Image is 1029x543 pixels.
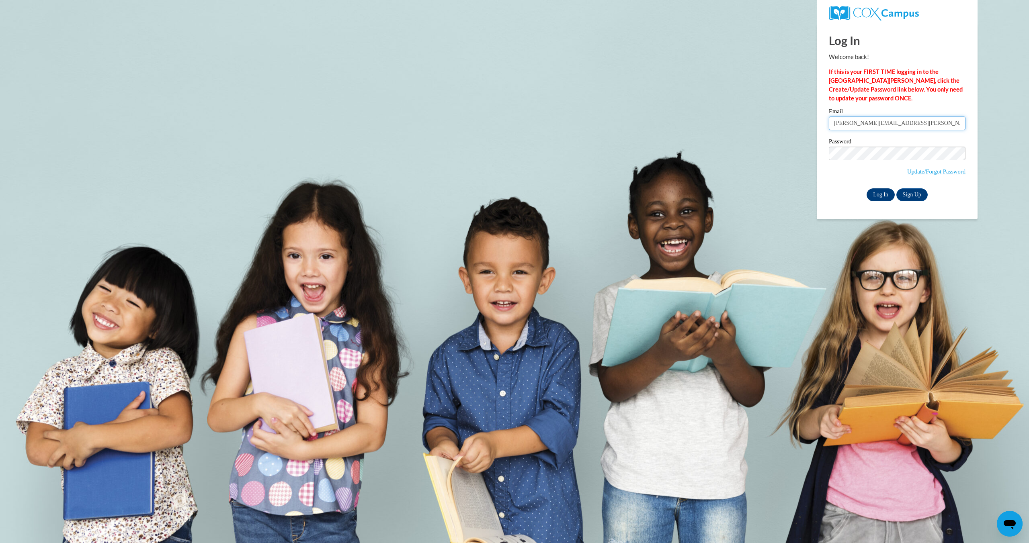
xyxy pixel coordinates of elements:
[907,168,965,175] a: Update/Forgot Password
[829,108,965,116] label: Email
[829,6,919,20] img: COX Campus
[829,53,965,61] p: Welcome back!
[829,139,965,147] label: Password
[829,6,965,20] a: COX Campus
[867,188,895,201] input: Log In
[829,32,965,49] h1: Log In
[829,68,963,102] strong: If this is your FIRST TIME logging in to the [GEOGRAPHIC_DATA][PERSON_NAME], click the Create/Upd...
[997,511,1023,537] iframe: Button to launch messaging window
[896,188,928,201] a: Sign Up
